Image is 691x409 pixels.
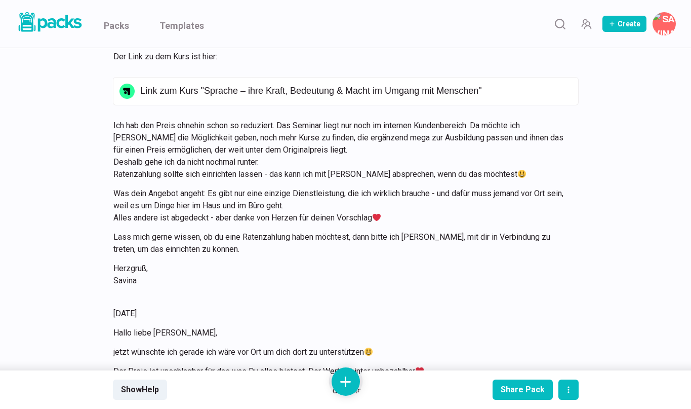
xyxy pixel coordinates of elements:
a: Packs logo [15,10,84,38]
img: Packs logo [15,10,84,34]
img: 😃 [518,170,526,178]
img: ❤️ [373,213,381,221]
button: Manage Team Invites [576,14,596,34]
p: Der Link zu dem Kurs ist hier: [113,51,566,63]
div: Share Pack [501,385,545,394]
img: ❤️ [416,367,424,375]
p: Ich hab den Preis ohnehin schon so reduziert. Das Seminar liegt nur noch im internen Kundenbereic... [113,120,566,180]
p: Hallo liebe [PERSON_NAME], [113,327,566,339]
p: Lass mich gerne wissen, ob du eine Ratenzahlung haben möchtest, dann bitte ich [PERSON_NAME], mit... [113,231,566,255]
p: Link zum Kurs "Sprache – ihre Kraft, Bedeutung & Macht im Umgang mit Menschen" [141,86,572,97]
button: actions [558,380,579,400]
button: Savina Tilmann [653,12,676,35]
p: jetzt wünschte ich gerade ich wäre vor Ort um dich dort zu unterstützen [113,346,566,358]
button: Search [550,14,570,34]
p: Was dein Angebot angeht: Es gibt nur eine einzige Dienstleistung, die ich wirklich brauche - und ... [113,188,566,224]
p: Herzgruß, Savina [113,263,566,287]
img: link icon [119,84,135,99]
p: [DATE] [113,308,566,320]
p: Der Preis ist unschlagbar für das was Du alles bietest. Der Wert dahinter unbezahlbar [113,365,566,378]
button: ShowHelp [113,380,167,400]
button: Share Pack [493,380,553,400]
button: Create Pack [602,16,646,32]
img: 😃 [364,348,373,356]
